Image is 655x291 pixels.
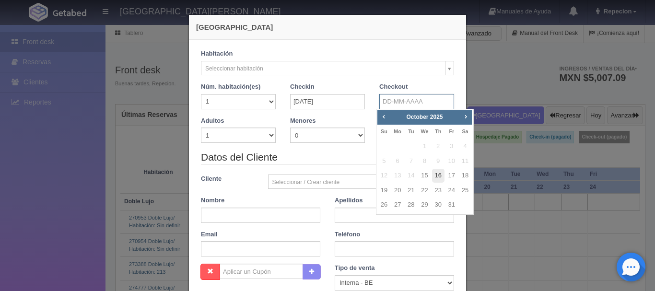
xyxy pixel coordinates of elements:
[445,198,458,212] a: 31
[435,128,441,134] span: Thursday
[459,140,471,153] span: 4
[432,198,444,212] a: 30
[418,140,431,153] span: 1
[418,184,431,198] a: 22
[201,230,218,239] label: Email
[405,198,417,212] a: 28
[335,196,363,205] label: Apellidos
[432,184,444,198] a: 23
[408,128,414,134] span: Tuesday
[378,154,390,168] span: 5
[378,198,390,212] a: 26
[459,169,471,183] a: 18
[445,184,458,198] a: 24
[380,113,387,120] span: Prev
[201,196,224,205] label: Nombre
[201,61,454,75] a: Seleccionar habitación
[418,169,431,183] a: 15
[378,184,390,198] a: 19
[445,140,458,153] span: 3
[335,264,375,273] label: Tipo de venta
[405,154,417,168] span: 7
[205,61,441,76] span: Seleccionar habitación
[335,230,360,239] label: Teléfono
[378,169,390,183] span: 12
[459,154,471,168] span: 11
[201,150,454,165] legend: Datos del Cliente
[432,169,444,183] a: 16
[290,94,365,109] input: DD-MM-AAAA
[391,169,404,183] span: 13
[418,198,431,212] a: 29
[391,154,404,168] span: 6
[430,114,443,120] span: 2025
[379,82,408,92] label: Checkout
[272,175,442,189] span: Seleccionar / Crear cliente
[405,169,417,183] span: 14
[391,198,404,212] a: 27
[459,184,471,198] a: 25
[432,140,444,153] span: 2
[445,154,458,168] span: 10
[421,128,428,134] span: Wednesday
[405,184,417,198] a: 21
[461,111,471,122] a: Next
[379,94,454,109] input: DD-MM-AAAA
[462,128,468,134] span: Saturday
[406,114,428,120] span: October
[290,82,315,92] label: Checkin
[220,264,303,279] input: Aplicar un Cupón
[381,128,387,134] span: Sunday
[394,128,401,134] span: Monday
[201,82,260,92] label: Núm. habitación(es)
[418,154,431,168] span: 8
[445,169,458,183] a: 17
[391,184,404,198] a: 20
[432,154,444,168] span: 9
[378,111,389,122] a: Prev
[194,175,261,184] label: Cliente
[268,175,455,189] a: Seleccionar / Crear cliente
[290,116,316,126] label: Menores
[462,113,469,120] span: Next
[201,49,233,58] label: Habitación
[196,22,459,32] h4: [GEOGRAPHIC_DATA]
[449,128,454,134] span: Friday
[201,116,224,126] label: Adultos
